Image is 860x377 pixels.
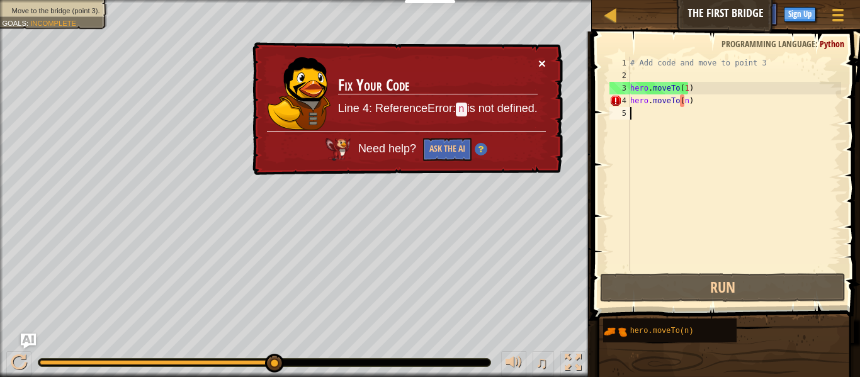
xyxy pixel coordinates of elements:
[750,7,771,19] span: Hints
[533,351,554,377] button: ♫
[609,57,630,69] div: 1
[26,19,30,27] span: :
[12,6,100,14] span: Move to the bridge (point 3).
[603,320,627,344] img: portrait.png
[501,351,526,377] button: Adjust volume
[784,7,816,22] button: Sign Up
[358,142,419,155] span: Need help?
[535,353,548,372] span: ♫
[456,103,467,116] code: n
[338,101,538,117] p: Line 4: ReferenceError: is not defined.
[710,3,744,26] button: Ask AI
[600,273,846,302] button: Run
[21,334,36,349] button: Ask AI
[538,57,546,70] button: ×
[820,38,844,50] span: Python
[475,143,487,155] img: Hint
[6,351,31,377] button: Ctrl + P: Play
[560,351,586,377] button: Toggle fullscreen
[630,327,694,335] span: hero.moveTo(n)
[609,82,630,94] div: 3
[716,7,738,19] span: Ask AI
[338,77,538,94] h3: Fix Your Code
[2,6,99,16] li: Move to the bridge (point 3).
[609,69,630,82] div: 2
[2,19,26,27] span: Goals
[268,57,331,130] img: duck_alejandro.png
[30,19,76,27] span: Incomplete
[609,107,630,120] div: 5
[325,138,351,160] img: AI
[721,38,815,50] span: Programming language
[822,3,854,32] button: Show game menu
[815,38,820,50] span: :
[423,138,472,161] button: Ask the AI
[609,94,630,107] div: 4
